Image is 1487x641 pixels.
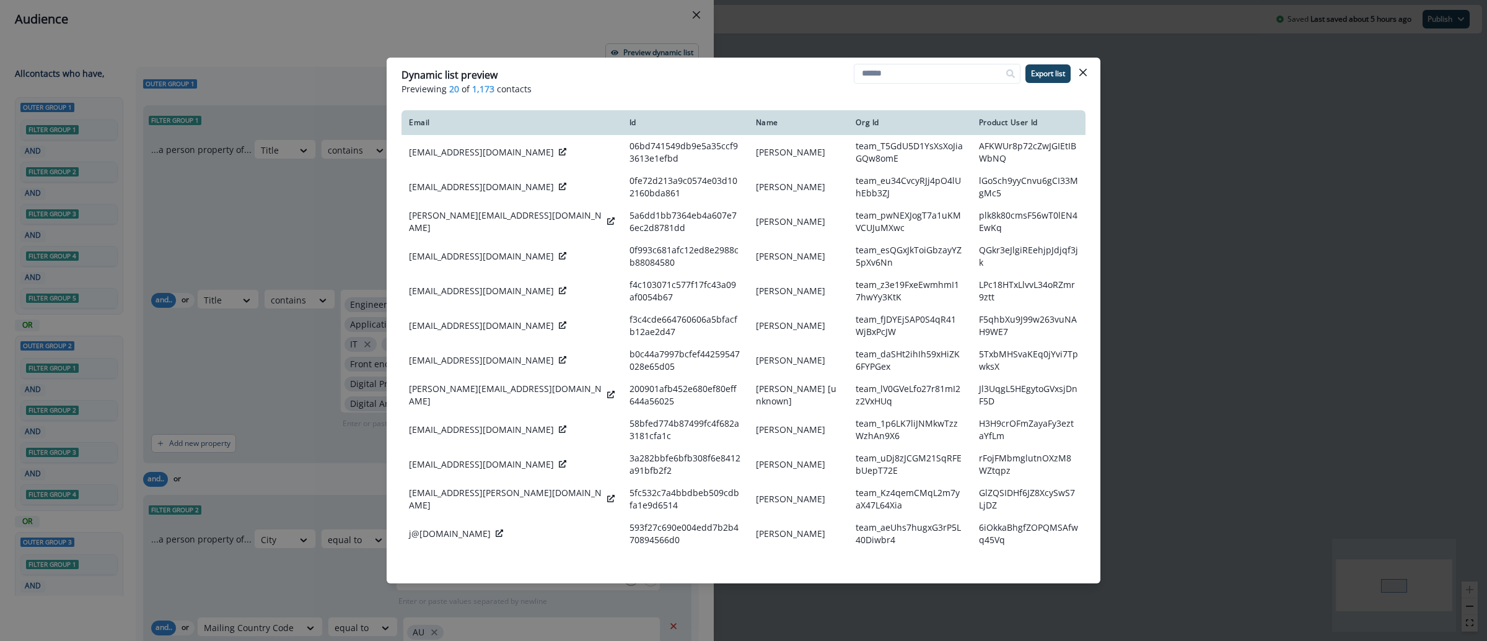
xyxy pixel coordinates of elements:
[748,482,849,517] td: [PERSON_NAME]
[472,82,494,95] span: 1,173
[622,378,748,412] td: 200901afb452e680ef80eff644a56025
[409,528,491,540] p: j@[DOMAIN_NAME]
[1073,63,1093,82] button: Close
[756,118,841,128] div: Name
[409,424,554,436] p: [EMAIL_ADDRESS][DOMAIN_NAME]
[622,135,748,170] td: 06bd741549db9e5a35ccf93613e1efbd
[622,308,748,343] td: f3c4cde664760606a5bfacfb12ae2d47
[622,274,748,308] td: f4c103071c577f17fc43a09af0054b67
[848,551,971,586] td: team_GRVG1QFDWpqN7IQVn08ego3r
[748,378,849,412] td: [PERSON_NAME] [unknown]
[409,181,554,193] p: [EMAIL_ADDRESS][DOMAIN_NAME]
[748,308,849,343] td: [PERSON_NAME]
[848,482,971,517] td: team_Kz4qemCMqL2m7yaX47L64Xia
[979,118,1078,128] div: Product User Id
[848,308,971,343] td: team_fJDYEjSAP0S4qR41WjBxPcJW
[748,239,849,274] td: [PERSON_NAME]
[622,239,748,274] td: 0f993c681afc12ed8e2988cb88084580
[409,285,554,297] p: [EMAIL_ADDRESS][DOMAIN_NAME]
[972,204,1086,239] td: plk8k80cmsF56wT0lEN4EwKq
[409,354,554,367] p: [EMAIL_ADDRESS][DOMAIN_NAME]
[409,250,554,263] p: [EMAIL_ADDRESS][DOMAIN_NAME]
[748,274,849,308] td: [PERSON_NAME]
[409,118,615,128] div: Email
[972,482,1086,517] td: GlZQSIDHf6JZ8XcySwS7LjDZ
[848,204,971,239] td: team_pwNEXJogT7a1uKMVCUJuMXwc
[401,82,1086,95] p: Previewing of contacts
[848,274,971,308] td: team_z3e19FxeEwmhmI17hwYy3KtK
[972,447,1086,482] td: rFojFMbmglutnOXzM8WZtqpz
[972,135,1086,170] td: AFKWUr8p72cZwJGIEtIBWbNQ
[409,487,602,512] p: [EMAIL_ADDRESS][PERSON_NAME][DOMAIN_NAME]
[409,209,602,234] p: [PERSON_NAME][EMAIL_ADDRESS][DOMAIN_NAME]
[972,378,1086,412] td: Jl3UqgL5HEgytoGVxsjDnF5D
[856,118,963,128] div: Org Id
[409,383,602,408] p: [PERSON_NAME][EMAIL_ADDRESS][DOMAIN_NAME]
[622,517,748,551] td: 593f27c690e004edd7b2b470894566d0
[622,170,748,204] td: 0fe72d213a9c0574e03d102160bda861
[972,412,1086,447] td: H3H9crOFmZayaFy3eztaYfLm
[449,82,459,95] span: 20
[972,274,1086,308] td: LPc18HTxLlvvL34oRZmr9ztt
[1025,64,1071,83] button: Export list
[972,170,1086,204] td: lGoSch9yyCnvu6gCI33MgMc5
[622,447,748,482] td: 3a282bbfe6bfb308f6e8412a91bfb2f2
[972,308,1086,343] td: F5qhbXu9J99w263vuNAH9WE7
[748,412,849,447] td: [PERSON_NAME]
[409,146,554,159] p: [EMAIL_ADDRESS][DOMAIN_NAME]
[972,239,1086,274] td: QGkr3eJlgiREehjpJdjqf3jk
[972,343,1086,378] td: 5TxbMHSvaKEq0jYvi7TpwksX
[748,517,849,551] td: [PERSON_NAME]
[972,551,1086,586] td: LkE4tNHniz7QS1UCQunLmmGO
[748,170,849,204] td: [PERSON_NAME]
[748,135,849,170] td: [PERSON_NAME]
[622,343,748,378] td: b0c44a7997bcfef44259547028e65d05
[848,170,971,204] td: team_eu34CvcyRJj4pO4lUhEbb3ZJ
[848,239,971,274] td: team_esQGxJkToiGbzayYZ5pXv6Nn
[748,343,849,378] td: [PERSON_NAME]
[1031,69,1065,78] p: Export list
[848,447,971,482] td: team_uDj8zJCGM21SqRFEbUepT72E
[629,118,741,128] div: Id
[748,204,849,239] td: [PERSON_NAME]
[848,135,971,170] td: team_T5GdU5D1YsXsXoJiaGQw8omE
[622,412,748,447] td: 58bfed774b87499fc4f682a3181cfa1c
[848,378,971,412] td: team_lV0GVeLfo27r81mI2z2VxHUq
[748,551,849,586] td: May Phyu
[622,551,748,586] td: ed8bfaecce61d9f64b23a8092f63877a
[848,412,971,447] td: team_1p6LK7liJNMkwTzzWzhAn9X6
[401,68,498,82] p: Dynamic list preview
[622,482,748,517] td: 5fc532c7a4bbdbeb509cdbfa1e9d6514
[848,343,971,378] td: team_daSHt2ihIh59xHiZK6FYPGex
[622,204,748,239] td: 5a6dd1bb7364eb4a607e76ec2d8781dd
[409,320,554,332] p: [EMAIL_ADDRESS][DOMAIN_NAME]
[748,447,849,482] td: [PERSON_NAME]
[848,517,971,551] td: team_aeUhs7hugxG3rP5L40Diwbr4
[409,458,554,471] p: [EMAIL_ADDRESS][DOMAIN_NAME]
[972,517,1086,551] td: 6iOkkaBhgfZOPQMSAfwq45Vq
